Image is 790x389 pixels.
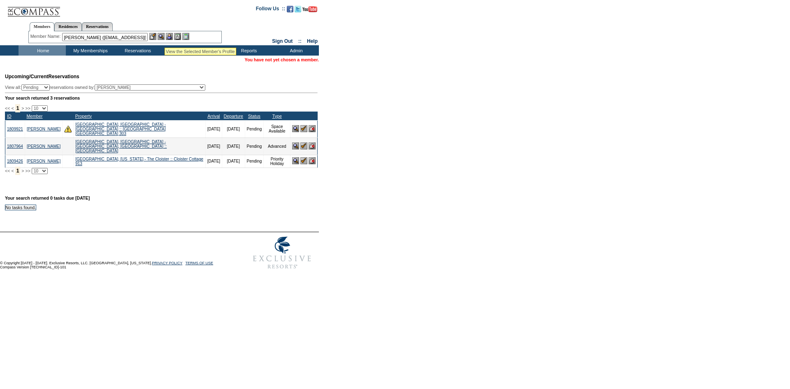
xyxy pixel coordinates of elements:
a: 1807964 [7,144,23,149]
span: << [5,106,10,111]
img: Cancel Reservation [309,157,316,164]
img: View Reservation [292,157,299,164]
a: PRIVACY POLICY [152,261,182,265]
a: 1809426 [7,159,23,163]
td: My Memberships [66,45,113,56]
td: Admin [272,45,319,56]
img: b_calculator.gif [182,33,189,40]
a: Arrival [207,114,220,119]
img: View Reservation [292,142,299,149]
span: 1 [15,167,21,175]
span: < [11,168,14,173]
img: Follow us on Twitter [295,6,301,12]
td: [DATE] [205,120,222,137]
span: < [11,106,14,111]
img: Become our fan on Facebook [287,6,293,12]
td: Home [19,45,66,56]
a: [GEOGRAPHIC_DATA], [GEOGRAPHIC_DATA] - [GEOGRAPHIC_DATA] :: [GEOGRAPHIC_DATA] [GEOGRAPHIC_DATA] 303 [75,122,166,136]
a: Subscribe to our YouTube Channel [302,8,317,13]
a: [PERSON_NAME] [27,127,60,131]
td: Vacation Collection [160,45,224,56]
img: Cancel Reservation [309,125,316,132]
td: [DATE] [205,155,222,168]
td: Follow Us :: [256,5,285,15]
img: Reservations [174,33,181,40]
td: Pending [245,155,264,168]
a: 1809921 [7,127,23,131]
td: Pending [245,137,264,155]
a: [GEOGRAPHIC_DATA], [GEOGRAPHIC_DATA] - [GEOGRAPHIC_DATA], [GEOGRAPHIC_DATA] :: [GEOGRAPHIC_DATA] [75,140,167,153]
span: > [21,106,24,111]
span: >> [25,168,30,173]
a: [PERSON_NAME] [27,159,60,163]
a: ID [7,114,12,119]
img: Confirm Reservation [300,157,307,164]
a: Residences [54,22,82,31]
a: Property [75,114,92,119]
td: Reservations [113,45,160,56]
a: Become our fan on Facebook [287,8,293,13]
a: Help [307,38,318,44]
div: View the Selected Member's Profile [166,49,235,54]
a: Reservations [82,22,113,31]
a: Sign Out [272,38,293,44]
span: Reservations [5,74,79,79]
img: Cancel Reservation [309,142,316,149]
td: Pending [245,120,264,137]
td: Advanced [264,137,290,155]
img: b_edit.gif [149,33,156,40]
a: Departure [224,114,243,119]
a: Status [248,114,260,119]
img: Confirm Reservation [300,125,307,132]
span: > [21,168,24,173]
img: Confirm Reservation [300,142,307,149]
a: TERMS OF USE [186,261,214,265]
a: Type [272,114,282,119]
span: << [5,168,10,173]
a: Member [26,114,42,119]
td: [DATE] [222,137,245,155]
div: View all: reservations owned by: [5,84,209,91]
a: Follow us on Twitter [295,8,301,13]
div: Member Name: [30,33,62,40]
span: :: [298,38,302,44]
div: Your search returned 3 reservations [5,96,318,100]
div: Your search returned 0 tasks due [DATE] [5,196,320,205]
td: [DATE] [222,155,245,168]
td: [DATE] [205,137,222,155]
img: View [158,33,165,40]
a: Members [30,22,55,31]
img: View Reservation [292,125,299,132]
span: 1 [15,104,21,112]
img: Subscribe to our YouTube Channel [302,6,317,12]
td: No tasks found. [5,205,36,210]
a: [GEOGRAPHIC_DATA], [US_STATE] - The Cloister :: Cloister Cottage 913 [75,157,203,166]
td: [DATE] [222,120,245,137]
td: Space Available [264,120,290,137]
img: There are insufficient days and/or tokens to cover this reservation [64,125,72,133]
td: Reports [224,45,272,56]
span: You have not yet chosen a member. [245,57,319,62]
img: Exclusive Resorts [245,232,319,273]
span: Upcoming/Current [5,74,48,79]
td: Priority Holiday [264,155,290,168]
span: >> [25,106,30,111]
a: [PERSON_NAME] [27,144,60,149]
img: Impersonate [166,33,173,40]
